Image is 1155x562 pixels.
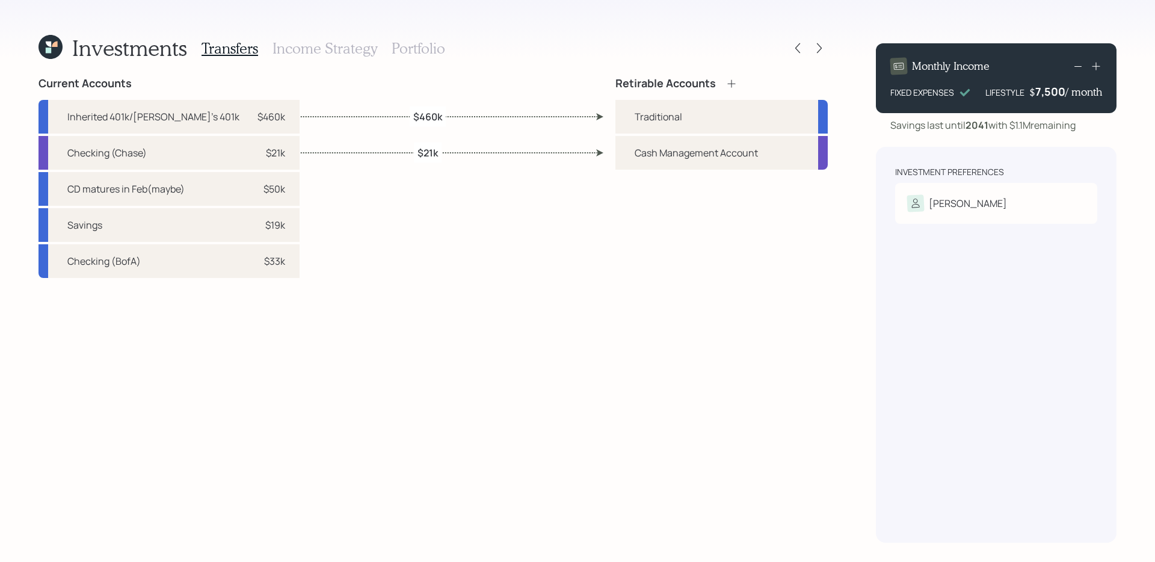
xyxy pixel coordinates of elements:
[266,146,285,160] div: $21k
[265,218,285,232] div: $19k
[895,166,1004,178] div: Investment Preferences
[413,110,442,123] label: $460k
[929,196,1007,211] div: [PERSON_NAME]
[67,218,102,232] div: Savings
[72,35,187,61] h1: Investments
[1029,85,1035,99] h4: $
[202,40,258,57] h3: Transfers
[67,110,239,124] div: Inherited 401k/[PERSON_NAME]'s 401k
[966,119,988,132] b: 2041
[912,60,990,73] h4: Monthly Income
[38,77,132,90] h4: Current Accounts
[890,86,954,99] div: FIXED EXPENSES
[264,254,285,268] div: $33k
[615,77,716,90] h4: Retirable Accounts
[417,146,438,159] label: $21k
[1035,84,1065,99] div: 7,500
[890,118,1076,132] div: Savings last until with $1.1M remaining
[67,254,141,268] div: Checking (BofA)
[67,146,147,160] div: Checking (Chase)
[635,110,682,124] div: Traditional
[392,40,445,57] h3: Portfolio
[985,86,1024,99] div: LIFESTYLE
[263,182,285,196] div: $50k
[257,110,285,124] div: $460k
[67,182,185,196] div: CD matures in Feb(maybe)
[635,146,758,160] div: Cash Management Account
[273,40,377,57] h3: Income Strategy
[1065,85,1102,99] h4: / month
